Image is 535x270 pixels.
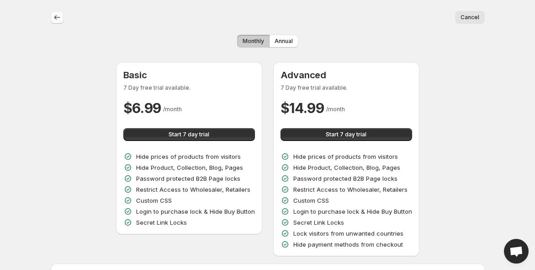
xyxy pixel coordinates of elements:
[237,35,270,48] button: Monthly
[123,84,255,92] p: 7 Day free trial available.
[326,131,366,138] span: Start 7 day trial
[136,196,172,205] p: Custom CSS
[293,152,398,161] p: Hide prices of products from visitors
[243,38,264,45] span: Monthly
[461,14,479,21] span: Cancel
[293,218,344,227] p: Secret Link Locks
[281,84,412,92] p: 7 Day free trial available.
[123,128,255,141] button: Start 7 day trial
[293,163,400,172] p: Hide Product, Collection, Blog, Pages
[123,99,162,117] h2: $ 6.99
[136,163,243,172] p: Hide Product, Collection, Blog, Pages
[504,239,529,264] a: Open chat
[281,99,324,117] h2: $ 14.99
[275,38,293,45] span: Annual
[269,35,298,48] button: Annual
[136,218,187,227] p: Secret Link Locks
[293,174,397,183] p: Password protected B2B Page locks
[136,174,240,183] p: Password protected B2B Page locks
[123,70,255,81] h3: Basic
[326,106,345,113] span: / month
[293,185,408,194] p: Restrict Access to Wholesaler, Retailers
[136,207,255,216] p: Login to purchase lock & Hide Buy Button
[136,152,241,161] p: Hide prices of products from visitors
[136,185,250,194] p: Restrict Access to Wholesaler, Retailers
[163,106,182,113] span: / month
[455,11,485,24] button: Cancel
[293,207,412,216] p: Login to purchase lock & Hide Buy Button
[293,240,403,249] p: Hide payment methods from checkout
[51,11,64,24] button: back
[281,128,412,141] button: Start 7 day trial
[169,131,209,138] span: Start 7 day trial
[281,70,412,81] h3: Advanced
[293,196,329,205] p: Custom CSS
[293,229,403,238] p: Lock visitors from unwanted countries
